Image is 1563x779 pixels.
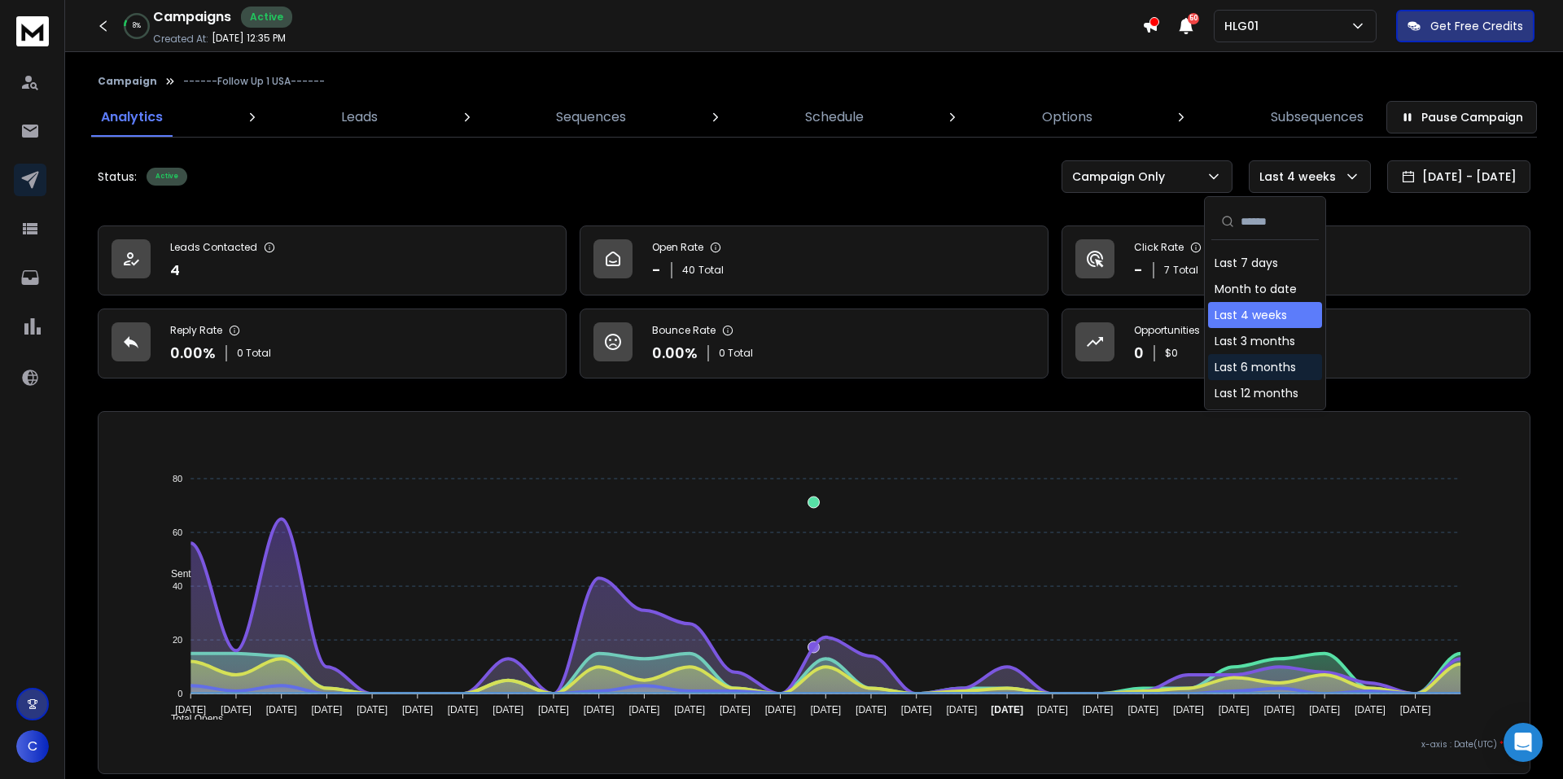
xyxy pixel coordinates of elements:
tspan: 20 [173,635,182,645]
tspan: [DATE] [312,704,343,716]
span: 50 [1188,13,1199,24]
p: Get Free Credits [1430,18,1523,34]
div: Active [147,168,187,186]
p: 0 Total [237,347,271,360]
tspan: [DATE] [584,704,615,716]
a: Schedule [795,98,873,137]
tspan: [DATE] [675,704,706,716]
p: Open Rate [652,241,703,254]
tspan: [DATE] [402,704,433,716]
button: Campaign [98,75,157,88]
p: Options [1042,107,1092,127]
span: 40 [682,264,695,277]
span: Total [1173,264,1198,277]
p: HLG01 [1224,18,1265,34]
a: Sequences [546,98,636,137]
tspan: [DATE] [221,704,252,716]
tspan: [DATE] [176,704,207,716]
p: x-axis : Date(UTC) [125,738,1504,751]
tspan: [DATE] [1173,704,1204,716]
button: [DATE] - [DATE] [1387,160,1530,193]
p: $ 0 [1165,347,1178,360]
p: ------Follow Up 1 USA------ [183,75,325,88]
p: Click Rate [1134,241,1184,254]
tspan: [DATE] [720,704,751,716]
tspan: [DATE] [1083,704,1114,716]
tspan: [DATE] [811,704,842,716]
tspan: [DATE] [856,704,887,716]
button: Pause Campaign [1386,101,1537,133]
a: Options [1032,98,1102,137]
div: Month to date [1215,281,1297,297]
a: Leads Contacted4 [98,225,567,295]
p: - [1134,259,1143,282]
span: Total Opens [159,713,223,724]
div: Last 7 days [1215,255,1278,271]
div: Last 6 months [1215,359,1296,375]
tspan: 0 [177,689,182,698]
span: Sent [159,568,191,580]
p: Sequences [556,107,626,127]
p: [DATE] 12:35 PM [212,32,286,45]
div: Last 4 weeks [1215,307,1287,323]
tspan: [DATE] [1355,704,1386,716]
span: 7 [1164,264,1170,277]
tspan: [DATE] [266,704,297,716]
tspan: [DATE] [901,704,932,716]
p: Opportunities [1134,324,1200,337]
tspan: [DATE] [1219,704,1250,716]
p: Subsequences [1271,107,1364,127]
p: Last 4 weeks [1259,168,1342,185]
div: Last 3 months [1215,333,1295,349]
tspan: [DATE] [947,704,978,716]
div: Open Intercom Messenger [1504,723,1543,762]
a: Open Rate-40Total [580,225,1049,295]
p: 0.00 % [652,342,698,365]
button: Get Free Credits [1396,10,1535,42]
tspan: 40 [173,581,182,591]
div: Last 12 months [1215,385,1298,401]
p: Schedule [805,107,864,127]
tspan: 60 [173,527,182,537]
a: Reply Rate0.00%0 Total [98,309,567,379]
a: Subsequences [1261,98,1373,137]
tspan: [DATE] [1400,704,1431,716]
p: Leads [341,107,378,127]
button: C [16,730,49,763]
a: Opportunities0$0 [1062,309,1530,379]
p: Status: [98,168,137,185]
tspan: [DATE] [493,704,524,716]
p: 4 [170,259,180,282]
p: 0 [1134,342,1144,365]
a: Click Rate-7Total [1062,225,1530,295]
tspan: 80 [173,474,182,484]
p: Leads Contacted [170,241,257,254]
tspan: [DATE] [1128,704,1159,716]
tspan: [DATE] [538,704,569,716]
h1: Campaigns [153,7,231,27]
p: 8 % [133,21,141,31]
tspan: [DATE] [357,704,388,716]
p: Bounce Rate [652,324,716,337]
tspan: [DATE] [1310,704,1341,716]
tspan: [DATE] [1264,704,1295,716]
a: Leads [331,98,387,137]
div: Active [241,7,292,28]
p: Reply Rate [170,324,222,337]
p: 0.00 % [170,342,216,365]
tspan: [DATE] [1037,704,1068,716]
tspan: [DATE] [629,704,660,716]
p: - [652,259,661,282]
p: Created At: [153,33,208,46]
tspan: [DATE] [765,704,796,716]
p: Campaign Only [1072,168,1171,185]
p: Analytics [101,107,163,127]
tspan: [DATE] [448,704,479,716]
img: logo [16,16,49,46]
a: Bounce Rate0.00%0 Total [580,309,1049,379]
a: Analytics [91,98,173,137]
tspan: [DATE] [992,704,1024,716]
p: 0 Total [719,347,753,360]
